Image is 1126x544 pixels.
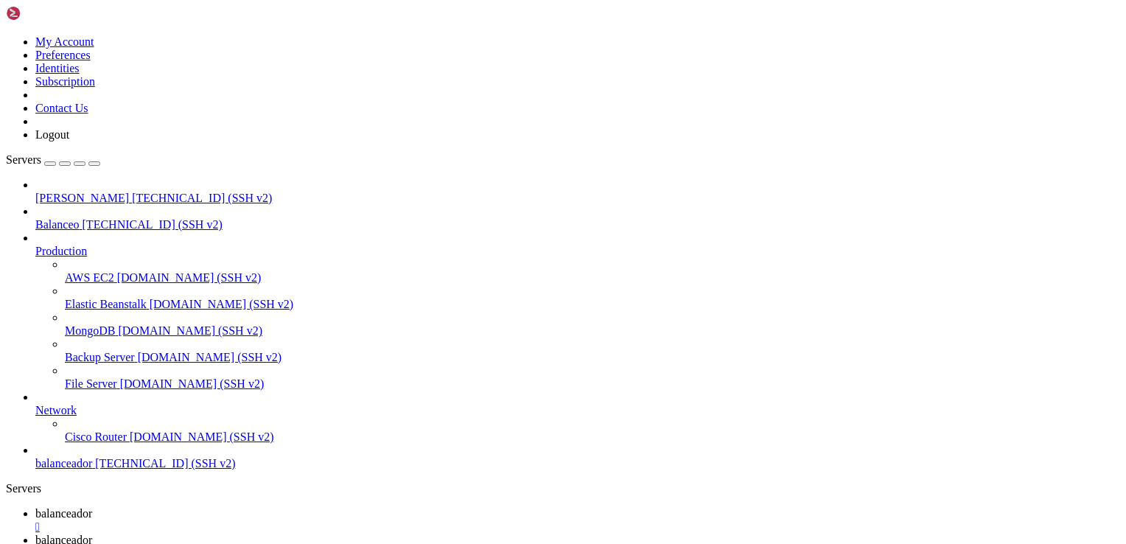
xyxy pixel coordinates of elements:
li: balanceador [TECHNICAL_ID] (SSH v2) [35,444,1120,470]
span: [DOMAIN_NAME] (SSH v2) [118,324,262,337]
a: Production [35,245,1120,258]
a: Preferences [35,49,91,61]
a: Backup Server [DOMAIN_NAME] (SSH v2) [65,351,1120,364]
span: [TECHNICAL_ID] (SSH v2) [132,192,272,204]
span: Cisco Router [65,430,127,443]
span: [PERSON_NAME] [35,192,129,204]
span: Balanceo [35,218,80,231]
span: Elastic Beanstalk [65,298,147,310]
span: Production [35,245,87,257]
span: Network [35,404,77,416]
li: File Server [DOMAIN_NAME] (SSH v2) [65,364,1120,391]
span: [TECHNICAL_ID] (SSH v2) [83,218,223,231]
a: Subscription [35,75,95,88]
a: balanceador [35,507,1120,534]
span: balanceador [35,457,92,470]
a: Contact Us [35,102,88,114]
li: [PERSON_NAME] [TECHNICAL_ID] (SSH v2) [35,178,1120,205]
span: File Server [65,377,117,390]
a: balanceador [TECHNICAL_ID] (SSH v2) [35,457,1120,470]
a: Logout [35,128,69,141]
li: Cisco Router [DOMAIN_NAME] (SSH v2) [65,417,1120,444]
a: File Server [DOMAIN_NAME] (SSH v2) [65,377,1120,391]
a: Balanceo [TECHNICAL_ID] (SSH v2) [35,218,1120,231]
li: Network [35,391,1120,444]
span: AWS EC2 [65,271,114,284]
a: AWS EC2 [DOMAIN_NAME] (SSH v2) [65,271,1120,285]
span: [DOMAIN_NAME] (SSH v2) [117,271,262,284]
a: Servers [6,153,100,166]
a: MongoDB [DOMAIN_NAME] (SSH v2) [65,324,1120,338]
a:  [35,520,1120,534]
span: Servers [6,153,41,166]
span: [DOMAIN_NAME] (SSH v2) [130,430,274,443]
li: Balanceo [TECHNICAL_ID] (SSH v2) [35,205,1120,231]
span: [TECHNICAL_ID] (SSH v2) [95,457,235,470]
li: Production [35,231,1120,391]
a: Network [35,404,1120,417]
span: balanceador [35,507,92,520]
img: Shellngn [6,6,91,21]
li: MongoDB [DOMAIN_NAME] (SSH v2) [65,311,1120,338]
li: Elastic Beanstalk [DOMAIN_NAME] (SSH v2) [65,285,1120,311]
span: Backup Server [65,351,135,363]
div: Servers [6,482,1120,495]
span: [DOMAIN_NAME] (SSH v2) [120,377,265,390]
a: Elastic Beanstalk [DOMAIN_NAME] (SSH v2) [65,298,1120,311]
li: Backup Server [DOMAIN_NAME] (SSH v2) [65,338,1120,364]
span: [DOMAIN_NAME] (SSH v2) [138,351,282,363]
li: AWS EC2 [DOMAIN_NAME] (SSH v2) [65,258,1120,285]
span: [DOMAIN_NAME] (SSH v2) [150,298,294,310]
a: [PERSON_NAME] [TECHNICAL_ID] (SSH v2) [35,192,1120,205]
span: MongoDB [65,324,115,337]
a: Identities [35,62,80,74]
a: My Account [35,35,94,48]
a: Cisco Router [DOMAIN_NAME] (SSH v2) [65,430,1120,444]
